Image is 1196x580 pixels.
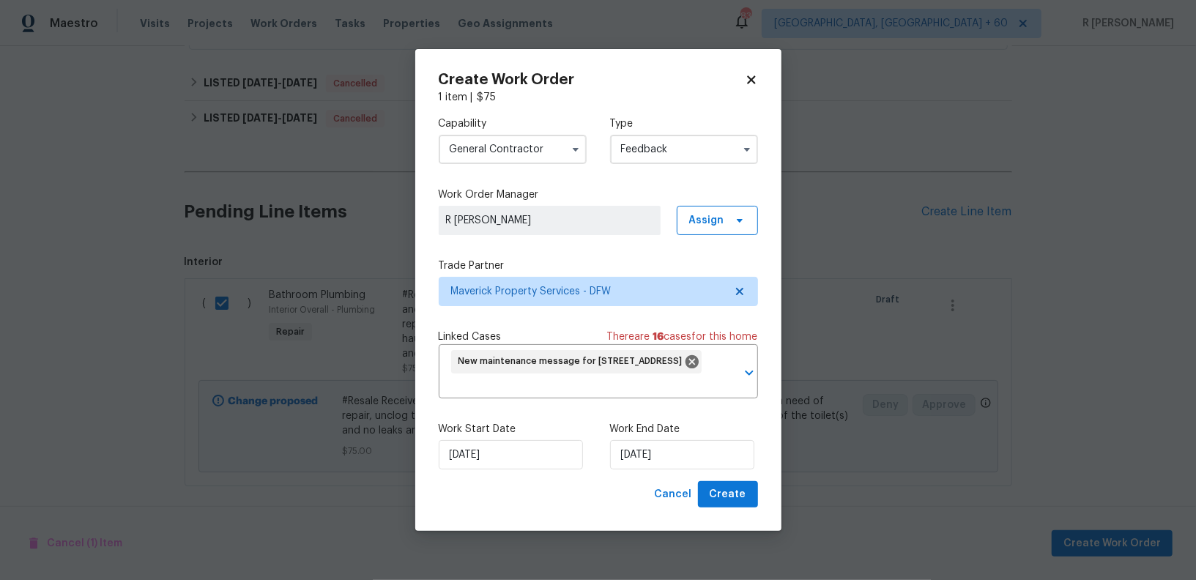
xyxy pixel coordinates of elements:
[739,362,759,383] button: Open
[439,422,587,436] label: Work Start Date
[458,355,688,368] span: New maintenance message for [STREET_ADDRESS]
[439,440,583,469] input: M/D/YYYY
[439,187,758,202] label: Work Order Manager
[439,116,587,131] label: Capability
[710,486,746,504] span: Create
[653,332,664,342] span: 16
[439,135,587,164] input: Select...
[607,330,758,344] span: There are case s for this home
[698,481,758,508] button: Create
[610,135,758,164] input: Select...
[738,141,756,158] button: Show options
[478,92,497,103] span: $ 75
[439,330,502,344] span: Linked Cases
[439,72,745,87] h2: Create Work Order
[649,481,698,508] button: Cancel
[610,422,758,436] label: Work End Date
[610,440,754,469] input: M/D/YYYY
[451,350,702,373] div: New maintenance message for [STREET_ADDRESS]
[655,486,692,504] span: Cancel
[689,213,724,228] span: Assign
[439,90,758,105] div: 1 item |
[451,284,724,299] span: Maverick Property Services - DFW
[567,141,584,158] button: Show options
[610,116,758,131] label: Type
[446,213,653,228] span: R [PERSON_NAME]
[439,259,758,273] label: Trade Partner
